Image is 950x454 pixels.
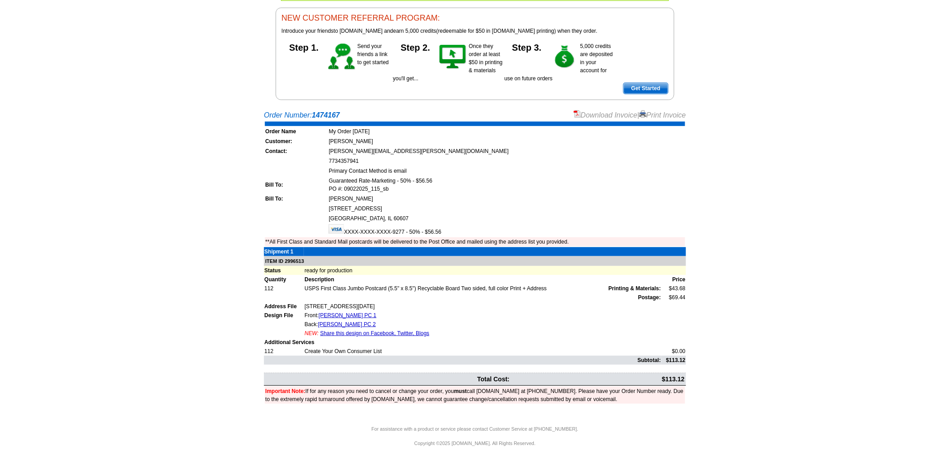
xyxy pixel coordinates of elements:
img: step-2.gif [438,42,469,72]
a: Print Invoice [639,111,686,119]
font: Important Note: [265,388,305,394]
strong: 1474167 [312,111,340,119]
img: small-print-icon.gif [639,110,647,118]
td: Primary Contact Method is email [328,166,685,175]
h5: Step 2. [393,42,438,51]
a: Download Invoice [574,111,638,119]
td: Additional Services [264,338,686,347]
a: Share this design on Facebook, Twitter, Blogs [320,330,429,336]
td: If for any reason you need to cancel or change your order, you call [DOMAIN_NAME] at [PHONE_NUMBE... [265,387,685,404]
span: Once they order at least $50 in printing & materials you'll get... [393,43,502,82]
td: [STREET_ADDRESS] [328,204,685,213]
td: Front: [304,311,661,320]
td: Design File [264,311,304,320]
td: Quantity [264,275,304,284]
td: Guaranteed Rate-Marketing - 50% - $56.56 PO #: 09022025_115_sb [328,176,685,193]
img: step-3.gif [550,42,581,72]
div: | [574,110,686,121]
h3: NEW CUSTOMER REFERRAL PROGRAM: [281,13,669,23]
span: NEW: [304,330,318,336]
td: Customer: [265,137,327,146]
td: $113.12 [511,374,685,384]
span: Introduce your friends [281,28,334,34]
td: [STREET_ADDRESS][DATE] [304,302,661,311]
td: My Order [DATE] [328,127,685,136]
td: 7734357941 [328,157,685,166]
td: [GEOGRAPHIC_DATA], IL 60607 [328,214,685,223]
td: **All First Class and Standard Mail postcards will be delivered to the Post Office and mailed usi... [265,237,685,246]
td: USPS First Class Jumbo Postcard (5.5" x 8.5") Recyclable Board Two sided, full color Print + Address [304,284,661,293]
span: Send your friends a link to get started [357,43,389,65]
td: ready for production [304,266,686,275]
td: Bill To: [265,194,327,203]
td: 112 [264,284,304,293]
h5: Step 1. [281,42,326,51]
td: $0.00 [661,347,686,356]
div: Order Number: [264,110,686,121]
td: Address File [264,302,304,311]
td: Status [264,266,304,275]
span: 5,000 credits are deposited in your account for use on future orders [505,43,613,82]
img: step-1.gif [326,42,357,72]
p: to [DOMAIN_NAME] and (redeemable for $50 in [DOMAIN_NAME] printing) when they order. [281,27,669,35]
a: [PERSON_NAME] PC 2 [318,321,376,327]
td: ITEM ID 2996513 [264,256,686,266]
h5: Step 3. [505,42,550,51]
img: visa.gif [329,224,344,234]
td: [PERSON_NAME] [328,194,685,203]
td: $69.44 [661,293,686,302]
img: small-pdf-icon.gif [574,110,581,118]
td: [PERSON_NAME] [328,137,685,146]
a: [PERSON_NAME] PC 1 [319,312,377,319]
td: Bill To: [265,176,327,193]
td: Create Your Own Consumer List [304,347,661,356]
strong: Postage: [638,294,661,301]
td: Total Cost: [265,374,510,384]
td: Back: [304,320,661,329]
span: Printing & Materials: [608,284,661,292]
td: Description [304,275,661,284]
td: [PERSON_NAME][EMAIL_ADDRESS][PERSON_NAME][DOMAIN_NAME] [328,147,685,156]
td: Contact: [265,147,327,156]
td: XXXX-XXXX-XXXX-9277 - 50% - $56.56 [328,224,685,236]
td: Subtotal: [264,356,661,365]
td: Price [661,275,686,284]
td: $113.12 [661,356,686,365]
a: Get Started [623,83,669,94]
span: earn 5,000 credits [393,28,436,34]
b: must [454,388,467,394]
td: Shipment 1 [264,247,304,256]
td: Order Name [265,127,327,136]
td: $43.68 [661,284,686,293]
td: 112 [264,347,304,356]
